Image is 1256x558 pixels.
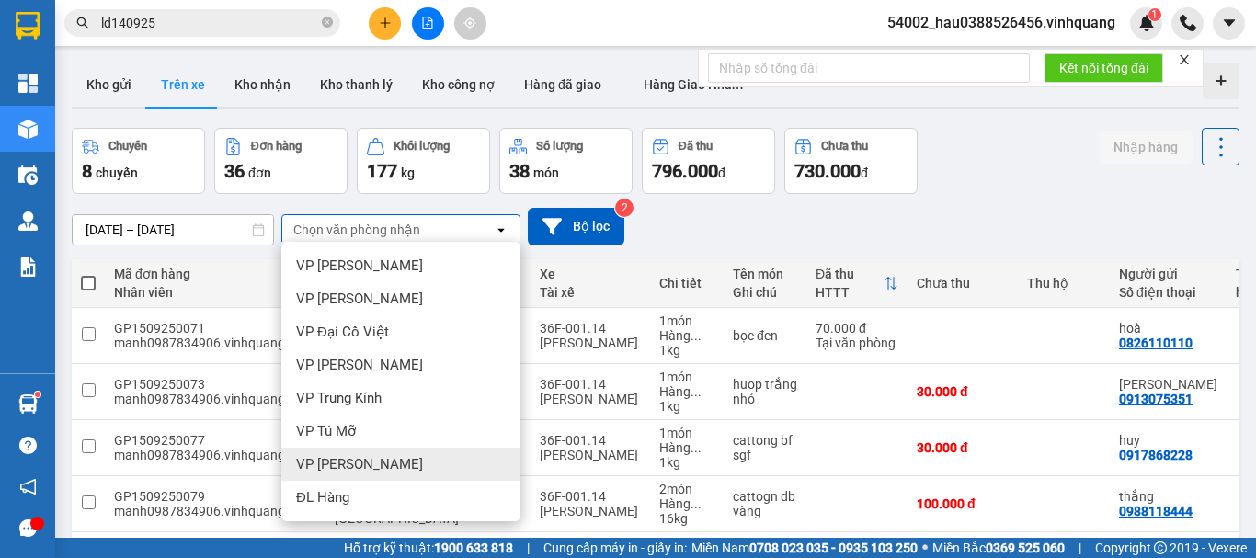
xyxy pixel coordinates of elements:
[816,285,884,300] div: HTTT
[1027,276,1101,290] div: Thu hộ
[527,538,530,558] span: |
[1213,7,1245,40] button: caret-down
[322,15,333,32] span: close-circle
[296,488,349,507] span: ĐL Hàng
[708,53,1030,83] input: Nhập số tổng đài
[1119,504,1193,518] div: 0988118444
[264,77,383,91] strong: Hotline : 0889 23 23 23
[659,399,714,414] div: 1 kg
[296,389,382,407] span: VP Trung Kính
[322,17,333,28] span: close-circle
[986,541,1065,555] strong: 0369 525 060
[296,256,423,275] span: VP [PERSON_NAME]
[659,328,714,343] div: Hàng thông thường
[1119,377,1217,392] div: hùng huy
[35,392,40,397] sup: 1
[691,440,702,455] span: ...
[816,336,898,350] div: Tại văn phòng
[659,440,714,455] div: Hàng thông thường
[1180,15,1196,31] img: phone-icon
[367,160,397,182] span: 177
[659,343,714,358] div: 1 kg
[1119,321,1217,336] div: hoà
[454,7,486,40] button: aim
[540,433,641,448] div: 36F-001.14
[642,128,775,194] button: Đã thu796.000đ
[540,321,641,336] div: 36F-001.14
[296,290,423,308] span: VP [PERSON_NAME]
[18,120,38,139] img: warehouse-icon
[18,211,38,231] img: warehouse-icon
[250,54,399,74] strong: PHIẾU GỬI HÀNG
[806,259,908,308] th: Toggle SortBy
[749,541,918,555] strong: 0708 023 035 - 0935 103 250
[615,199,634,217] sup: 2
[1059,58,1148,78] span: Kết nối tổng đài
[932,538,1065,558] span: Miền Bắc
[540,448,641,462] div: [PERSON_NAME]
[540,336,641,350] div: [PERSON_NAME]
[691,384,702,399] span: ...
[1119,448,1193,462] div: 0917868228
[379,17,392,29] span: plus
[19,437,37,454] span: question-circle
[296,323,389,341] span: VP Đại Cồ Việt
[114,321,316,336] div: GP1509250071
[1203,63,1239,99] div: Tạo kho hàng mới
[1221,15,1238,31] span: caret-down
[16,12,40,40] img: logo-vxr
[82,160,92,182] span: 8
[644,77,743,92] span: Hàng Giao Nhầm
[281,242,520,521] ul: Menu
[1178,53,1191,66] span: close
[533,165,559,180] span: món
[540,489,641,504] div: 36F-001.14
[540,392,641,406] div: [PERSON_NAME]
[146,63,220,107] button: Trên xe
[108,140,147,153] div: Chuyến
[220,63,305,107] button: Kho nhận
[1154,541,1167,554] span: copyright
[114,377,316,392] div: GP1509250073
[718,165,725,180] span: đ
[659,496,714,511] div: Hàng thông thường
[861,165,868,180] span: đ
[114,267,302,281] div: Mã đơn hàng
[691,538,918,558] span: Miền Nam
[659,276,714,290] div: Chi tiết
[224,160,245,182] span: 36
[114,433,316,448] div: GP1509250077
[733,328,797,343] div: bọc đen
[873,11,1130,34] span: 54002_hau0388526456.vinhquang
[76,17,89,29] span: search
[33,28,120,115] img: logo
[1099,131,1193,164] button: Nhập hàng
[114,392,316,406] div: manh0987834906.vinhquang
[105,259,325,308] th: Toggle SortBy
[251,140,302,153] div: Đơn hàng
[691,496,702,511] span: ...
[794,160,861,182] span: 730.000
[679,140,713,153] div: Đã thu
[659,482,714,496] div: 2 món
[18,165,38,185] img: warehouse-icon
[357,128,490,194] button: Khối lượng177kg
[214,128,348,194] button: Đơn hàng36đơn
[73,215,273,245] input: Select a date range.
[407,63,509,107] button: Kho công nợ
[1138,15,1155,31] img: icon-new-feature
[19,519,37,537] span: message
[917,384,1009,399] div: 30.000 đ
[114,336,316,350] div: manh0987834906.vinhquang
[922,544,928,552] span: ⚪️
[499,128,633,194] button: Số lượng38món
[659,313,714,328] div: 1 món
[394,140,450,153] div: Khối lượng
[18,394,38,414] img: warehouse-icon
[494,222,508,237] svg: open
[18,257,38,277] img: solution-icon
[463,17,476,29] span: aim
[114,448,316,462] div: manh0987834906.vinhquang
[733,285,797,300] div: Ghi chú
[733,433,797,462] div: cattong bf sgf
